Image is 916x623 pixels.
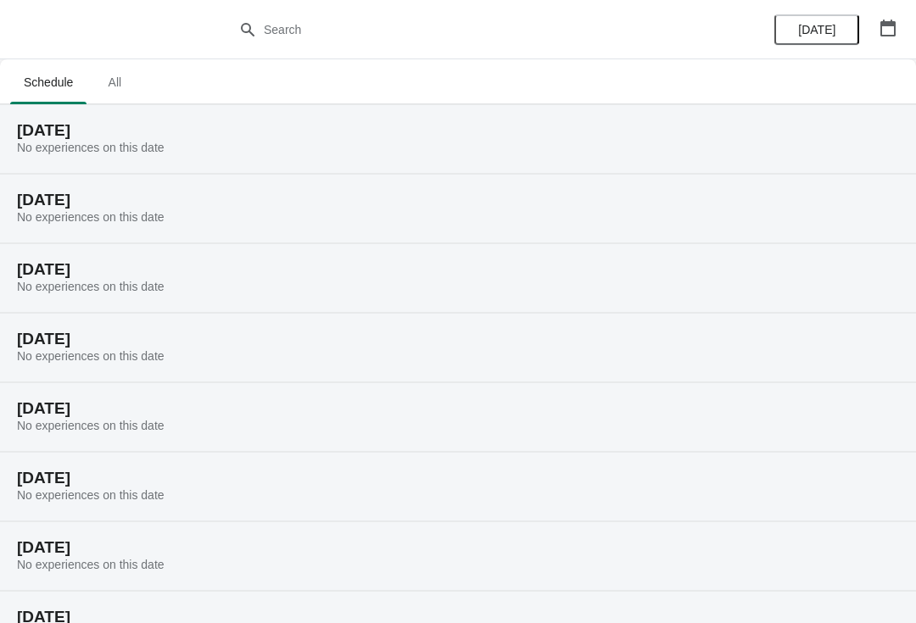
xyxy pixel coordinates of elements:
[798,23,835,36] span: [DATE]
[17,419,165,432] span: No experiences on this date
[93,67,136,97] span: All
[17,210,165,224] span: No experiences on this date
[17,280,165,293] span: No experiences on this date
[17,539,899,556] h2: [DATE]
[17,261,899,278] h2: [DATE]
[17,331,899,348] h2: [DATE]
[17,141,165,154] span: No experiences on this date
[17,488,165,502] span: No experiences on this date
[10,67,87,97] span: Schedule
[17,558,165,571] span: No experiences on this date
[17,349,165,363] span: No experiences on this date
[17,192,899,209] h2: [DATE]
[17,470,899,487] h2: [DATE]
[17,400,899,417] h2: [DATE]
[774,14,859,45] button: [DATE]
[263,14,687,45] input: Search
[17,122,899,139] h2: [DATE]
